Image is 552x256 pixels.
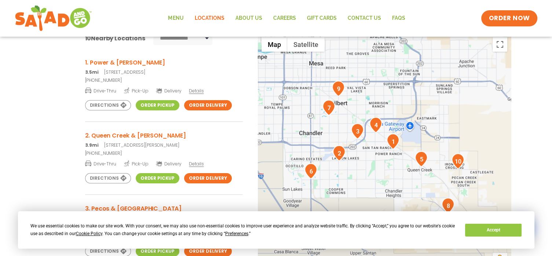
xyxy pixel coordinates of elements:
[124,160,149,167] span: Pick-Up
[332,81,345,96] div: 9
[301,10,342,27] a: GIFT CARDS
[30,222,456,238] div: We use essential cookies to make our site work. With your consent, we may also use non-essential ...
[85,58,243,67] h3: 1. Power & [PERSON_NAME]
[85,34,145,43] div: Nearby Locations
[85,160,116,167] span: Drive-Thru
[156,88,181,94] span: Delivery
[230,10,267,27] a: About Us
[85,69,99,75] strong: 3.5mi
[184,173,232,183] a: Order Delivery
[85,58,243,76] a: 1. Power & [PERSON_NAME] 3.5mi[STREET_ADDRESS]
[85,204,243,213] h3: 3. Pecos & [GEOGRAPHIC_DATA]
[225,231,248,236] span: Preferences
[85,204,243,222] a: 3. Pecos & [GEOGRAPHIC_DATA] 4.2mi[STREET_ADDRESS]
[342,10,386,27] a: Contact Us
[85,173,131,183] a: Directions
[322,100,335,116] div: 7
[85,131,243,149] a: 2. Queen Creek & [PERSON_NAME] 3.9mi[STREET_ADDRESS][PERSON_NAME]
[162,10,410,27] nav: Menu
[189,10,230,27] a: Locations
[136,100,179,110] a: Order Pickup
[18,211,534,249] div: Cookie Consent Prompt
[481,10,537,26] a: ORDER NOW
[124,87,149,94] span: Pick-Up
[415,151,428,167] div: 5
[452,153,464,169] div: 10
[387,134,399,149] div: 1
[15,4,92,33] img: new-SAG-logo-768×292
[351,123,364,139] div: 3
[184,100,232,110] a: Order Delivery
[85,69,243,76] p: [STREET_ADDRESS]
[85,150,243,157] a: [PHONE_NUMBER]
[85,77,243,84] a: [PHONE_NUMBER]
[267,10,301,27] a: Careers
[333,145,346,161] div: 2
[369,117,382,133] div: 4
[189,88,204,94] span: Details
[262,37,287,52] button: Show street map
[489,14,530,23] span: ORDER NOW
[156,161,181,167] span: Delivery
[162,10,189,27] a: Menu
[189,161,204,167] span: Details
[85,87,116,94] span: Drive-Thru
[85,131,243,140] h3: 2. Queen Creek & [PERSON_NAME]
[493,37,507,52] button: Toggle fullscreen view
[442,198,454,213] div: 8
[76,231,102,236] span: Cookie Policy
[85,100,131,110] a: Directions
[85,34,91,43] span: 10
[85,142,243,149] p: [STREET_ADDRESS][PERSON_NAME]
[304,163,317,179] div: 6
[386,10,410,27] a: FAQs
[287,37,325,52] button: Show satellite imagery
[85,142,99,148] strong: 3.9mi
[85,158,243,167] a: Drive-Thru Pick-Up Delivery Details
[136,173,179,183] a: Order Pickup
[465,224,522,237] button: Accept
[85,85,243,94] a: Drive-Thru Pick-Up Delivery Details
